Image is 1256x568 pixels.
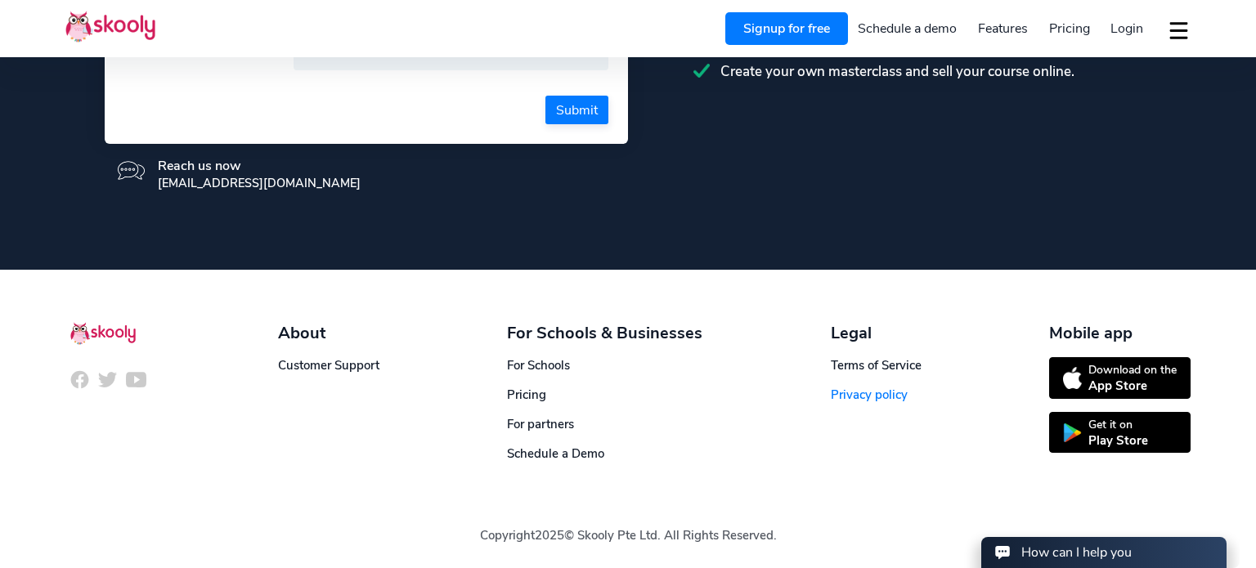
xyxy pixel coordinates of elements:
div: Play Store [1088,432,1148,449]
a: For Schools [507,357,570,373]
img: icon-appstore [1063,367,1082,389]
a: Terms of Service [831,357,922,373]
div: For Schools & Businesses [507,322,702,344]
div: [EMAIL_ADDRESS][DOMAIN_NAME] [158,175,361,191]
span: Login [1110,20,1143,38]
span: 2025 [535,527,564,543]
div: Download on the [1088,362,1177,378]
img: Skooly [65,11,155,42]
a: Get it onPlay Store [1049,412,1191,454]
button: dropdown menu [1167,11,1191,49]
a: Customer Support [278,357,379,373]
div: Legal [831,322,922,344]
img: Skooly [70,322,136,345]
a: Privacy policy [831,387,908,403]
span: Pricing [1049,20,1090,38]
a: Login [1100,16,1154,42]
a: Schedule a Demo [507,445,604,462]
div: Reach us now [158,157,361,175]
div: Mobile app [1049,322,1191,344]
a: Features [967,16,1038,42]
div: App Store [1088,378,1177,394]
a: For partners [507,416,574,432]
button: Submit [545,96,608,124]
img: icon-playstore [1063,423,1082,442]
a: Download on theApp Store [1049,357,1191,399]
div: Get it on [1088,417,1148,432]
a: Signup for free [725,12,848,45]
a: Schedule a demo [848,16,968,42]
img: icon-message [118,157,145,184]
a: Pricing [1038,16,1101,42]
a: Pricing [507,387,546,403]
div: Create your own masterclass and sell your course online. [693,62,1151,81]
img: icon-youtube [126,369,146,390]
img: icon-facebook [70,369,90,390]
img: icon-twitter [97,369,118,390]
div: About [278,322,379,344]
